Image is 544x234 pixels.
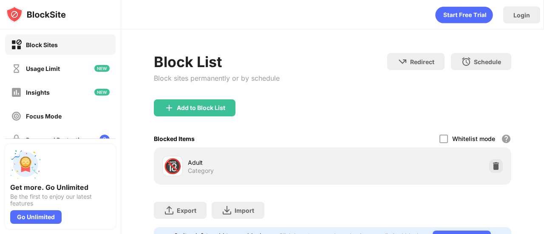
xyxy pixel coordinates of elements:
[410,58,434,65] div: Redirect
[154,135,195,142] div: Blocked Items
[11,63,22,74] img: time-usage-off.svg
[26,89,50,96] div: Insights
[11,135,22,145] img: password-protection-off.svg
[10,193,110,207] div: Be the first to enjoy our latest features
[10,149,41,180] img: push-unlimited.svg
[10,210,62,224] div: Go Unlimited
[94,65,110,72] img: new-icon.svg
[235,207,254,214] div: Import
[154,53,280,70] div: Block List
[177,207,196,214] div: Export
[188,158,333,167] div: Adult
[513,11,530,19] div: Login
[94,89,110,96] img: new-icon.svg
[10,183,110,192] div: Get more. Go Unlimited
[11,39,22,50] img: block-on.svg
[188,167,214,175] div: Category
[26,65,60,72] div: Usage Limit
[11,87,22,98] img: insights-off.svg
[164,158,181,175] div: 🔞
[177,104,225,111] div: Add to Block List
[26,136,87,144] div: Password Protection
[6,6,66,23] img: logo-blocksite.svg
[452,135,495,142] div: Whitelist mode
[154,74,280,82] div: Block sites permanently or by schedule
[474,58,501,65] div: Schedule
[26,113,62,120] div: Focus Mode
[26,41,58,48] div: Block Sites
[11,111,22,121] img: focus-off.svg
[435,6,493,23] div: animation
[99,135,110,145] img: lock-menu.svg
